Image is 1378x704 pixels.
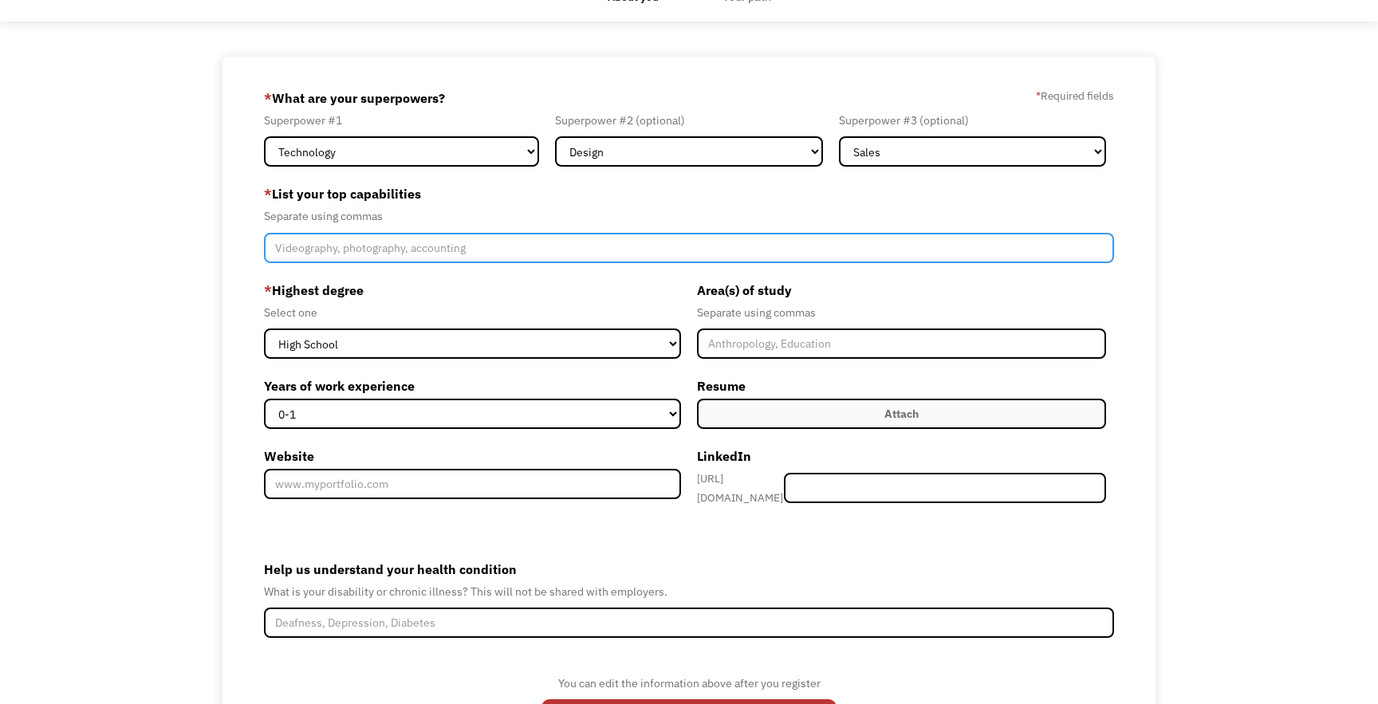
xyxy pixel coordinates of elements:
label: What are your superpowers? [264,85,445,111]
div: What is your disability or chronic illness? This will not be shared with employers. [264,582,1114,601]
label: Years of work experience [264,373,681,399]
input: Anthropology, Education [697,328,1106,359]
div: Superpower #1 [264,111,539,130]
label: Website [264,443,681,469]
label: Help us understand your health condition [264,557,1114,582]
div: Superpower #3 (optional) [839,111,1106,130]
div: [URL][DOMAIN_NAME] [697,469,784,507]
input: Videography, photography, accounting [264,233,1114,263]
div: Separate using commas [264,206,1114,226]
div: You can edit the information above after you register [541,674,837,693]
label: Area(s) of study [697,277,1106,303]
label: List your top capabilities [264,181,1114,206]
label: Required fields [1036,86,1114,105]
label: Resume [697,373,1106,399]
div: Select one [264,303,681,322]
label: Attach [697,399,1106,429]
input: Deafness, Depression, Diabetes [264,608,1114,638]
div: Superpower #2 (optional) [555,111,822,130]
label: LinkedIn [697,443,1106,469]
div: Separate using commas [697,303,1106,322]
label: Highest degree [264,277,681,303]
input: www.myportfolio.com [264,469,681,499]
div: Attach [884,404,919,423]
